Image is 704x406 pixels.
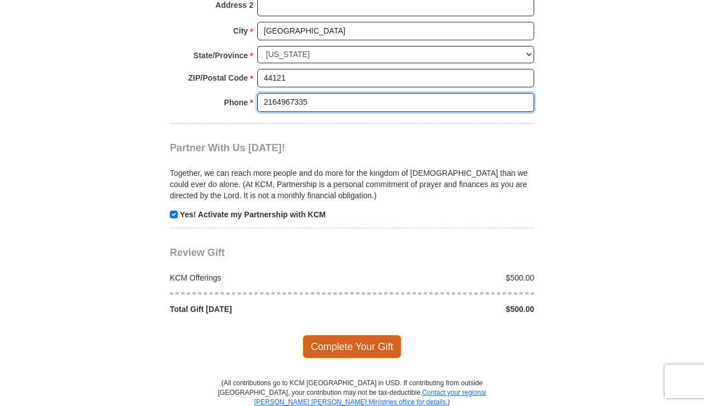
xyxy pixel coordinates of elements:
div: $500.00 [352,272,540,283]
p: Together, we can reach more people and do more for the kingdom of [DEMOGRAPHIC_DATA] than we coul... [170,167,534,201]
span: Complete Your Gift [303,335,402,358]
div: Total Gift [DATE] [164,304,353,315]
strong: State/Province [193,48,248,63]
strong: Yes! Activate my Partnership with KCM [180,210,326,219]
div: KCM Offerings [164,272,353,283]
strong: Phone [224,95,248,110]
strong: City [233,23,248,39]
strong: ZIP/Postal Code [188,70,248,86]
div: $500.00 [352,304,540,315]
span: Review Gift [170,247,225,258]
span: Partner With Us [DATE]! [170,142,285,153]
